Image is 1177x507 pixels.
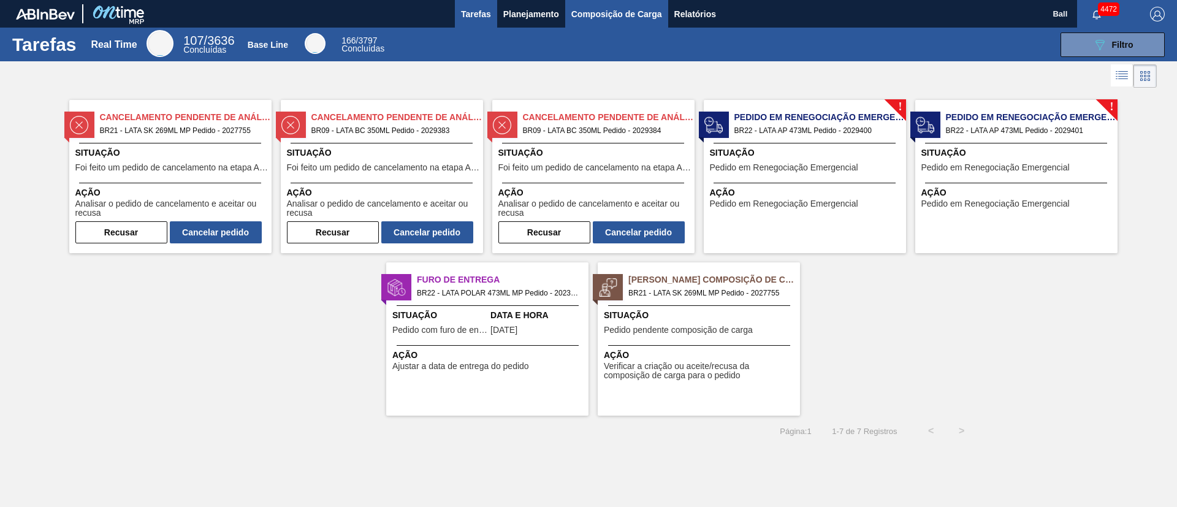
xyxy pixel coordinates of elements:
[170,221,262,243] button: Cancelar pedido
[498,163,691,172] span: Foi feito um pedido de cancelamento na etapa Aguardando Faturamento
[100,111,272,124] span: Cancelamento Pendente de Análise
[70,116,88,134] img: status
[75,199,269,218] span: Analisar o pedido de cancelamento e aceitar ou recusa
[91,39,137,50] div: Real Time
[604,349,797,362] span: Ação
[281,116,300,134] img: status
[392,349,585,362] span: Ação
[1112,40,1133,50] span: Filtro
[599,278,617,297] img: status
[287,219,473,243] div: Completar tarefa: 30070999
[604,362,797,381] span: Verificar a criação ou aceite/recusa da composição de carga para o pedido
[75,163,269,172] span: Foi feito um pedido de cancelamento na etapa Aguardando Faturamento
[490,309,585,322] span: Data e Hora
[710,186,903,199] span: Ação
[387,278,406,297] img: status
[287,186,480,199] span: Ação
[921,199,1070,208] span: Pedido em Renegociação Emergencial
[287,147,480,159] span: Situação
[12,37,77,51] h1: Tarefas
[947,416,977,446] button: >
[417,286,579,300] span: BR22 - LATA POLAR 473ML MP Pedido - 2023802
[381,221,473,243] button: Cancelar pedido
[287,199,480,218] span: Analisar o pedido de cancelamento e aceitar ou recusa
[946,111,1118,124] span: Pedido em Renegociação Emergencial
[628,273,800,286] span: Pedido Aguardando Composição de Carga
[1077,6,1116,23] button: Notificações
[183,45,226,55] span: Concluídas
[710,147,903,159] span: Situação
[498,199,691,218] span: Analisar o pedido de cancelamento e aceitar ou recusa
[916,416,947,446] button: <
[417,273,588,286] span: Furo de Entrega
[461,7,491,21] span: Tarefas
[248,40,288,50] div: Base Line
[1133,64,1157,88] div: Visão em Cards
[311,111,483,124] span: Cancelamento Pendente de Análise
[946,124,1108,137] span: BR22 - LATA AP 473ML Pedido - 2029401
[287,163,480,172] span: Foi feito um pedido de cancelamento na etapa Aguardando Faturamento
[498,219,685,243] div: Completar tarefa: 30071001
[75,221,167,243] button: Recusar
[704,116,723,134] img: status
[503,7,559,21] span: Planejamento
[628,286,790,300] span: BR21 - LATA SK 269ML MP Pedido - 2027755
[490,326,517,335] span: 13/09/2025,
[830,427,897,436] span: 1 - 7 de 7 Registros
[921,147,1114,159] span: Situação
[604,326,753,335] span: Pedido pendente composição de carga
[921,163,1070,172] span: Pedido em Renegociação Emergencial
[1150,7,1165,21] img: Logout
[1061,32,1165,57] button: Filtro
[392,362,529,371] span: Ajustar a data de entrega do pedido
[604,309,797,322] span: Situação
[183,36,234,54] div: Real Time
[523,111,695,124] span: Cancelamento Pendente de Análise
[147,30,173,57] div: Real Time
[710,199,858,208] span: Pedido em Renegociação Emergencial
[674,7,716,21] span: Relatórios
[710,163,858,172] span: Pedido em Renegociação Emergencial
[341,37,384,53] div: Base Line
[75,147,269,159] span: Situação
[100,124,262,137] span: BR21 - LATA SK 269ML MP Pedido - 2027755
[523,124,685,137] span: BR09 - LATA BC 350ML Pedido - 2029384
[75,219,262,243] div: Completar tarefa: 30059462
[341,44,384,53] span: Concluídas
[734,111,906,124] span: Pedido em Renegociação Emergencial
[305,33,326,54] div: Base Line
[311,124,473,137] span: BR09 - LATA BC 350ML Pedido - 2029383
[287,221,379,243] button: Recusar
[780,427,811,436] span: Página : 1
[571,7,662,21] span: Composição de Carga
[493,116,511,134] img: status
[183,34,234,47] span: / 3636
[1098,2,1119,16] span: 4472
[392,326,487,335] span: Pedido com furo de entrega
[341,36,377,45] span: / 3797
[498,186,691,199] span: Ação
[1111,64,1133,88] div: Visão em Lista
[498,147,691,159] span: Situação
[921,186,1114,199] span: Ação
[498,221,590,243] button: Recusar
[898,102,902,112] span: !
[75,186,269,199] span: Ação
[183,34,204,47] span: 107
[341,36,356,45] span: 166
[392,309,487,322] span: Situação
[16,9,75,20] img: TNhmsLtSVTkK8tSr43FrP2fwEKptu5GPRR3wAAAABJRU5ErkJggg==
[1110,102,1113,112] span: !
[734,124,896,137] span: BR22 - LATA AP 473ML Pedido - 2029400
[593,221,685,243] button: Cancelar pedido
[916,116,934,134] img: status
